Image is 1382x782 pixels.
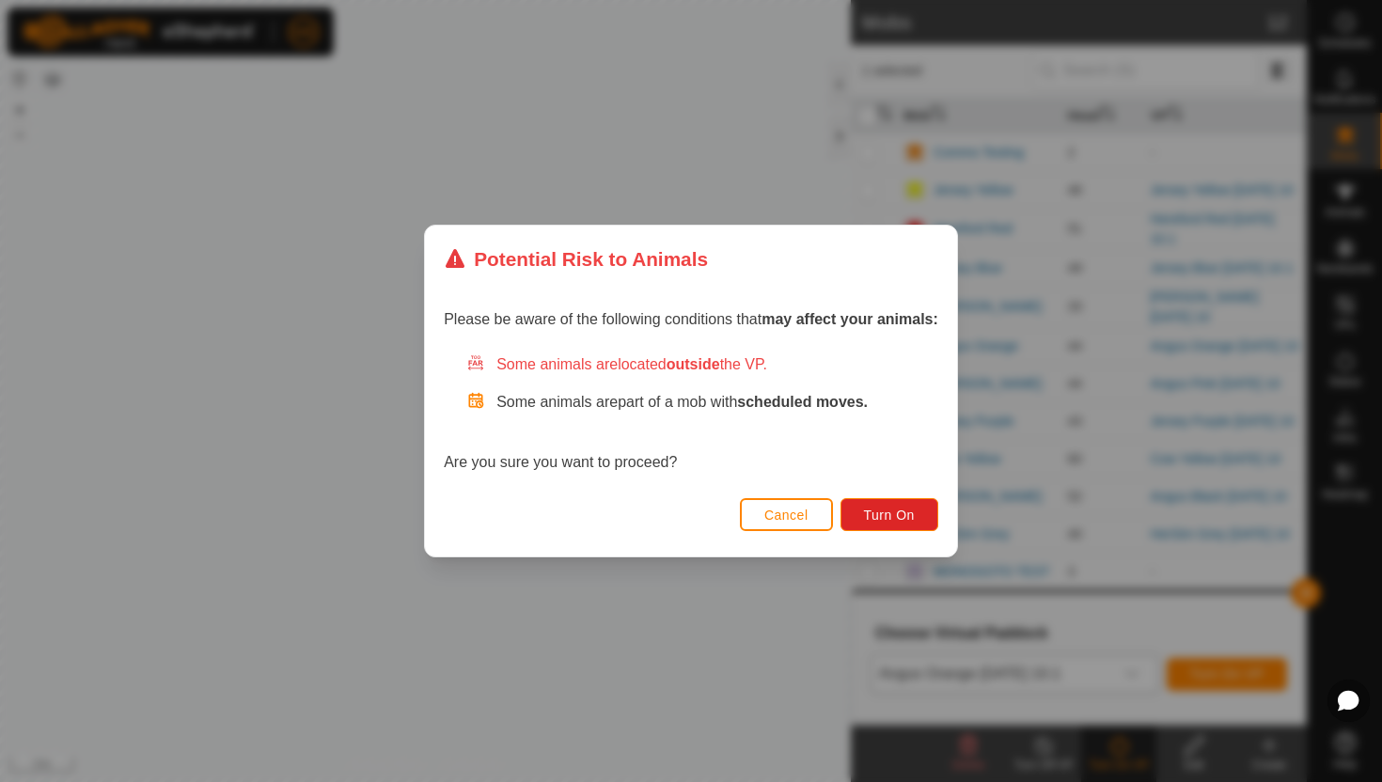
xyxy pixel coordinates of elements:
span: Cancel [764,508,809,523]
span: part of a mob with [618,394,868,410]
div: Potential Risk to Animals [444,244,708,274]
span: located the VP. [618,356,767,372]
button: Turn On [840,498,938,531]
button: Cancel [740,498,833,531]
p: Some animals are [496,391,938,414]
div: Are you sure you want to proceed? [444,353,938,474]
div: Some animals are [466,353,938,376]
strong: scheduled moves. [737,394,868,410]
strong: may affect your animals: [762,311,938,327]
strong: outside [667,356,720,372]
span: Please be aware of the following conditions that [444,311,938,327]
span: Turn On [864,508,915,523]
